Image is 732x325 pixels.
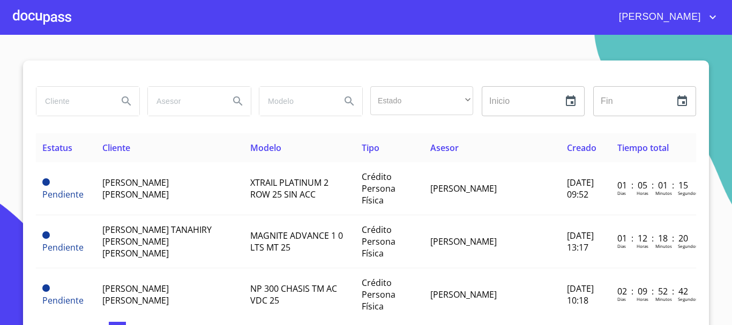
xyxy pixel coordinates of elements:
[678,243,698,249] p: Segundos
[250,177,328,200] span: XTRAIL PLATINUM 2 ROW 25 SIN ACC
[370,86,473,115] div: ​
[617,142,669,154] span: Tiempo total
[655,296,672,302] p: Minutos
[42,142,72,154] span: Estatus
[362,171,395,206] span: Crédito Persona Física
[655,243,672,249] p: Minutos
[617,190,626,196] p: Dias
[637,243,648,249] p: Horas
[337,88,362,114] button: Search
[250,142,281,154] span: Modelo
[430,236,497,247] span: [PERSON_NAME]
[611,9,719,26] button: account of current user
[617,243,626,249] p: Dias
[430,142,459,154] span: Asesor
[102,177,169,200] span: [PERSON_NAME] [PERSON_NAME]
[637,190,648,196] p: Horas
[42,241,84,253] span: Pendiente
[42,294,84,306] span: Pendiente
[148,87,221,116] input: search
[567,142,596,154] span: Creado
[362,142,379,154] span: Tipo
[430,183,497,194] span: [PERSON_NAME]
[617,179,690,191] p: 01 : 05 : 01 : 15
[362,224,395,259] span: Crédito Persona Física
[250,283,337,306] span: NP 300 CHASIS TM AC VDC 25
[637,296,648,302] p: Horas
[567,283,594,306] span: [DATE] 10:18
[102,283,169,306] span: [PERSON_NAME] [PERSON_NAME]
[42,231,50,239] span: Pendiente
[678,296,698,302] p: Segundos
[611,9,706,26] span: [PERSON_NAME]
[250,230,343,253] span: MAGNITE ADVANCE 1 0 LTS MT 25
[567,177,594,200] span: [DATE] 09:52
[655,190,672,196] p: Minutos
[617,232,690,244] p: 01 : 12 : 18 : 20
[362,277,395,312] span: Crédito Persona Física
[102,224,212,259] span: [PERSON_NAME] TANAHIRY [PERSON_NAME] [PERSON_NAME]
[567,230,594,253] span: [DATE] 13:17
[225,88,251,114] button: Search
[42,178,50,186] span: Pendiente
[617,296,626,302] p: Dias
[430,289,497,300] span: [PERSON_NAME]
[259,87,332,116] input: search
[617,285,690,297] p: 02 : 09 : 52 : 42
[102,142,130,154] span: Cliente
[36,87,109,116] input: search
[114,88,139,114] button: Search
[42,284,50,292] span: Pendiente
[42,188,84,200] span: Pendiente
[678,190,698,196] p: Segundos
